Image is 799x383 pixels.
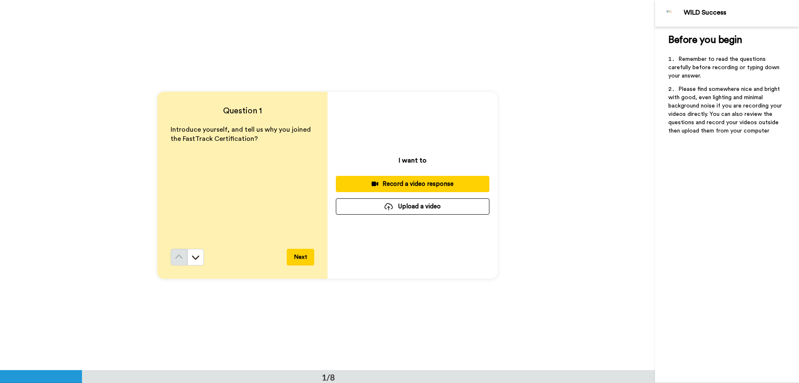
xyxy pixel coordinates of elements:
[171,105,314,117] h4: Question 1
[668,56,781,79] span: Remember to read the questions carefully before recording or typing down your answer.
[336,176,489,192] button: Record a video response
[660,3,680,23] img: Profile Image
[308,371,348,383] div: 1/8
[342,180,483,188] div: Record a video response
[668,86,784,134] span: Please find somewhere nice and bright with good, even lighting and minimal background noise if yo...
[668,35,742,45] span: Before you begin
[171,126,313,143] span: Introduce yourself, and tell us why you joined the FastTrack Certification?
[287,249,314,265] button: Next
[684,9,799,17] div: WILD Success
[336,198,489,215] button: Upload a video
[399,155,427,165] p: I want to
